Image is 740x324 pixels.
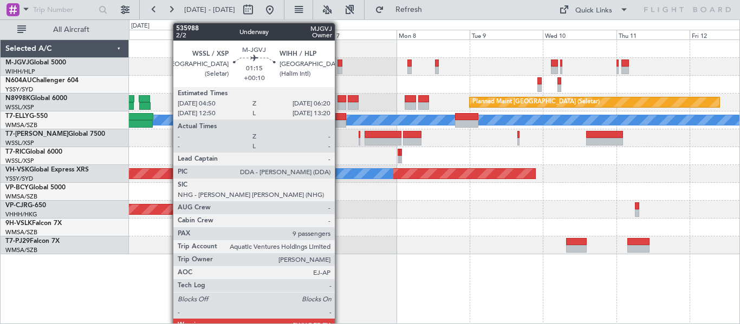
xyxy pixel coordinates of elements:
a: T7-ELLYG-550 [5,113,48,120]
span: T7-PJ29 [5,238,30,244]
div: Thu 11 [616,30,690,39]
input: Trip Number [33,2,95,18]
a: T7-RICGlobal 6000 [5,149,62,155]
span: T7-[PERSON_NAME] [5,131,68,137]
span: 9H-VSLK [5,220,32,227]
a: WSSL/XSP [5,103,34,111]
a: VP-CJRG-650 [5,202,46,209]
div: Planned Maint [GEOGRAPHIC_DATA] (Seletar) [472,94,600,110]
button: Refresh [370,1,435,18]
span: M-JGVJ [5,59,29,66]
div: Tue 9 [470,30,543,39]
div: Mon 8 [397,30,470,39]
a: M-JGVJGlobal 5000 [5,59,66,66]
a: WSSL/XSP [5,157,34,165]
span: [DATE] - [DATE] [184,5,235,15]
a: N8998KGlobal 6000 [5,95,67,102]
a: WMSA/SZB [5,193,37,201]
div: No Crew [213,166,238,182]
a: WMSA/SZB [5,228,37,236]
div: Planned Maint [GEOGRAPHIC_DATA] (Seletar) [179,58,307,75]
a: VH-VSKGlobal Express XRS [5,167,89,173]
div: Sun 7 [323,30,396,39]
span: VH-VSK [5,167,29,173]
span: T7-RIC [5,149,25,155]
div: Quick Links [575,5,612,16]
a: YSSY/SYD [5,85,33,94]
span: Refresh [386,6,432,14]
a: YSSY/SYD [5,175,33,183]
a: WMSA/SZB [5,246,37,254]
a: WIHH/HLP [5,68,35,76]
span: N8998K [5,95,30,102]
a: VHHH/HKG [5,210,37,219]
div: Sat 6 [250,30,323,39]
div: Thu 4 [103,30,177,39]
div: Wed 10 [543,30,616,39]
div: Fri 5 [177,30,250,39]
div: [DATE] [131,22,150,31]
a: WSSL/XSP [5,139,34,147]
a: WMSA/SZB [5,121,37,129]
a: T7-[PERSON_NAME]Global 7500 [5,131,105,137]
span: N604AU [5,77,32,84]
a: 9H-VSLKFalcon 7X [5,220,62,227]
span: VP-BCY [5,184,29,191]
button: Quick Links [554,1,634,18]
button: All Aircraft [12,21,118,38]
a: N604AUChallenger 604 [5,77,79,84]
span: All Aircraft [28,26,114,34]
a: T7-PJ29Falcon 7X [5,238,60,244]
span: VP-CJR [5,202,28,209]
a: VP-BCYGlobal 5000 [5,184,66,191]
span: T7-ELLY [5,113,29,120]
